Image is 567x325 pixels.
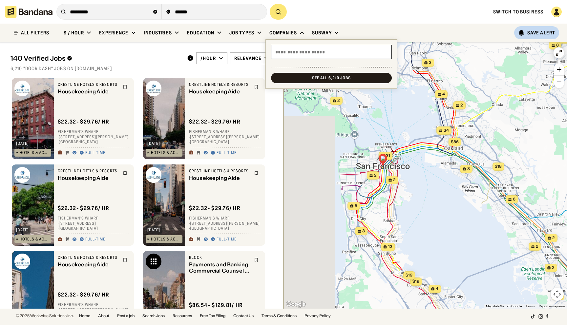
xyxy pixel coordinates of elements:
div: Hotels & Accommodation [20,151,50,155]
a: Report a map error [539,304,565,308]
div: Housekeeping Aide [58,88,119,95]
div: Subway [312,30,332,36]
div: Industries [144,30,172,36]
a: Free Tax Filing [200,314,225,318]
div: See all 6,210 jobs [312,76,350,80]
span: $18 [495,164,502,169]
div: $ 86.54 - $129.81 / hr [189,302,243,309]
span: $19 [406,273,412,277]
div: Full-time [85,237,105,242]
div: Relevance [234,55,262,61]
div: $ 22.32 - $29.76 / hr [58,292,109,298]
span: 3 [467,166,470,172]
img: Google [285,300,307,309]
a: Search Jobs [142,314,165,318]
span: Map data ©2025 Google [486,304,522,308]
span: 8 [556,43,559,48]
img: Crestline Hotels & Resorts logo [14,254,30,269]
a: Switch to Business [493,9,543,15]
span: 3 [362,228,365,234]
div: Full-time [85,150,105,156]
img: Bandana logotype [5,6,52,18]
a: Home [79,314,90,318]
div: $ 22.32 - $29.76 / hr [189,119,241,125]
div: Fisherman's Wharf · [STREET_ADDRESS][PERSON_NAME] · [GEOGRAPHIC_DATA] [58,302,130,318]
div: Crestline Hotels & Resorts [58,255,119,260]
div: [DATE] [147,228,160,232]
span: 2 [393,177,396,183]
div: [DATE] [16,142,29,145]
img: Crestline Hotels & Resorts logo [14,167,30,183]
span: 2 [536,244,538,249]
a: Open this area in Google Maps (opens a new window) [285,300,307,309]
a: Post a job [117,314,135,318]
div: Companies [269,30,297,36]
div: Hotels & Accommodation [20,237,50,241]
div: Housekeeping Aide [58,175,119,181]
div: 6,210 "door dash" jobs on [DOMAIN_NAME] [10,66,273,71]
div: $ 22.32 - $29.76 / hr [189,205,241,212]
a: Terms (opens in new tab) [526,304,535,308]
span: 4 [442,91,445,97]
span: 2 [552,235,555,241]
div: Full-time [217,237,237,242]
img: Crestline Hotels & Resorts logo [146,81,161,96]
a: Resources [173,314,192,318]
div: Housekeeping Aide [189,88,250,95]
a: Contact Us [233,314,254,318]
a: Privacy Policy [304,314,331,318]
div: Fisherman's Wharf · [STREET_ADDRESS][PERSON_NAME] · [GEOGRAPHIC_DATA] [189,216,261,231]
span: $19 [412,279,419,284]
div: Hotels & Accommodation [151,237,181,241]
span: 6 [513,197,515,202]
div: Crestline Hotels & Resorts [189,168,250,174]
span: $86 [451,139,459,144]
div: Payments and Banking Commercial Counsel - 4798203008 [189,261,250,274]
div: Crestline Hotels & Resorts [189,82,250,87]
span: 34 [444,128,449,133]
a: Terms & Conditions [262,314,297,318]
div: Fisherman's Wharf · [STREET_ADDRESS][PERSON_NAME] · [GEOGRAPHIC_DATA] [189,129,261,145]
img: Crestline Hotels & Resorts logo [14,81,30,96]
div: $ 22.32 - $29.76 / hr [58,205,109,212]
div: 140 Verified Jobs [10,54,182,62]
div: Fisherman's Wharf · [STREET_ADDRESS] · [GEOGRAPHIC_DATA] [58,216,130,231]
span: 13 [388,244,392,250]
div: Save Alert [527,30,555,36]
div: $ / hour [64,30,84,36]
div: $ 22.32 - $29.76 / hr [58,119,109,125]
img: Block logo [146,254,161,269]
div: /hour [200,55,216,61]
div: grid [10,75,273,309]
div: Education [187,30,214,36]
span: 2 [460,103,463,108]
span: 31 [386,153,390,159]
div: © 2025 Workwise Solutions Inc. [16,314,74,318]
div: ALL FILTERS [21,30,49,35]
span: 2 [552,265,555,271]
div: [DATE] [147,142,160,145]
div: Job Types [229,30,254,36]
span: 4 [436,286,438,292]
div: Crestline Hotels & Resorts [58,168,119,174]
div: Block [189,255,250,260]
span: 5 [355,203,357,209]
span: 2 [374,173,377,178]
div: Housekeeping Aide [58,261,119,268]
img: Crestline Hotels & Resorts logo [146,167,161,183]
div: Housekeeping Aide [189,175,250,181]
span: 3 [429,60,431,66]
a: About [98,314,109,318]
div: Full-time [217,150,237,156]
button: Map camera controls [551,288,564,301]
div: Crestline Hotels & Resorts [58,82,119,87]
div: [DATE] [16,228,29,232]
div: Experience [99,30,128,36]
div: Hotels & Accommodation [151,151,181,155]
div: Fisherman's Wharf · [STREET_ADDRESS][PERSON_NAME] · [GEOGRAPHIC_DATA] [58,129,130,145]
span: 2 [337,98,340,104]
